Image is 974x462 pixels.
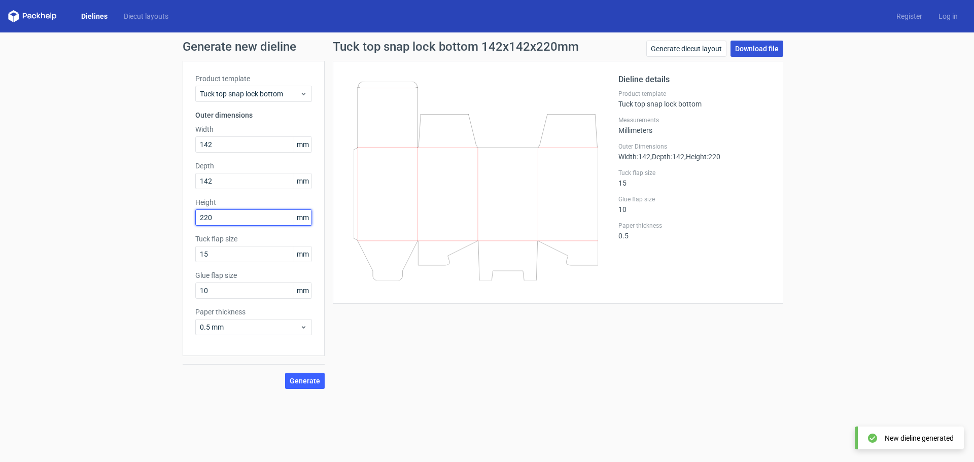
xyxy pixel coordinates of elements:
[294,137,311,152] span: mm
[73,11,116,21] a: Dielines
[116,11,177,21] a: Diecut layouts
[200,89,300,99] span: Tuck top snap lock bottom
[646,41,726,57] a: Generate diecut layout
[195,124,312,134] label: Width
[618,195,771,203] label: Glue flap size
[618,116,771,134] div: Millimeters
[618,116,771,124] label: Measurements
[195,161,312,171] label: Depth
[730,41,783,57] a: Download file
[888,11,930,21] a: Register
[618,222,771,230] label: Paper thickness
[618,153,650,161] span: Width : 142
[183,41,791,53] h1: Generate new dieline
[195,74,312,84] label: Product template
[195,110,312,120] h3: Outer dimensions
[285,373,325,389] button: Generate
[195,270,312,280] label: Glue flap size
[290,377,320,384] span: Generate
[195,197,312,207] label: Height
[618,169,771,177] label: Tuck flap size
[618,195,771,214] div: 10
[650,153,684,161] span: , Depth : 142
[618,169,771,187] div: 15
[294,246,311,262] span: mm
[930,11,966,21] a: Log in
[618,90,771,98] label: Product template
[684,153,720,161] span: , Height : 220
[200,322,300,332] span: 0.5 mm
[333,41,579,53] h1: Tuck top snap lock bottom 142x142x220mm
[618,74,771,86] h2: Dieline details
[618,222,771,240] div: 0.5
[618,143,771,151] label: Outer Dimensions
[195,307,312,317] label: Paper thickness
[294,210,311,225] span: mm
[294,173,311,189] span: mm
[195,234,312,244] label: Tuck flap size
[294,283,311,298] span: mm
[618,90,771,108] div: Tuck top snap lock bottom
[885,433,954,443] div: New dieline generated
